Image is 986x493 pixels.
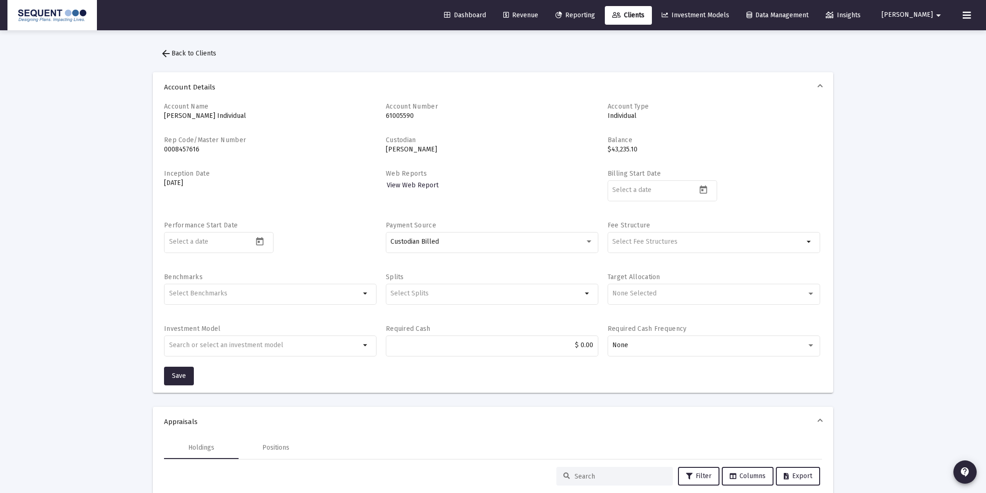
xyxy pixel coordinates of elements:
span: Filter [686,472,712,480]
span: Revenue [503,11,538,19]
mat-icon: contact_support [959,466,971,478]
label: Performance Start Date [164,221,238,229]
a: Revenue [496,6,546,25]
input: Select Splits [390,290,582,297]
span: Dashboard [444,11,486,19]
label: Fee Structure [608,221,650,229]
span: Reporting [555,11,595,19]
label: Custodian [386,136,416,144]
p: [PERSON_NAME] [386,145,598,154]
span: [PERSON_NAME] [882,11,933,19]
label: Web Reports [386,170,427,178]
p: $43,235.10 [608,145,820,154]
span: Back to Clients [160,49,216,57]
mat-icon: arrow_drop_down [360,340,371,351]
button: Open calendar [253,234,267,248]
input: Select Benchmarks [169,290,361,297]
p: 0008457616 [164,145,377,154]
mat-icon: arrow_drop_down [933,6,944,25]
p: 61005590 [386,111,598,121]
p: Individual [608,111,820,121]
mat-expansion-panel-header: Appraisals [153,407,833,437]
label: Payment Source [386,221,436,229]
mat-icon: arrow_drop_down [360,288,371,299]
mat-chip-list: Selection [169,288,361,299]
mat-chip-list: Selection [390,288,582,299]
button: Open calendar [696,183,710,196]
span: None Selected [612,289,657,297]
span: Clients [612,11,644,19]
button: Back to Clients [153,44,224,63]
label: Account Type [608,103,649,110]
mat-expansion-panel-header: Account Details [153,72,833,102]
span: Account Details [164,82,818,92]
a: Data Management [739,6,816,25]
mat-chip-list: Selection [612,236,804,247]
label: Required Cash [386,325,431,333]
button: [PERSON_NAME] [870,6,955,24]
label: Account Number [386,103,438,110]
a: View Web Report [386,178,439,192]
span: Insights [826,11,861,19]
a: Clients [605,6,652,25]
span: Save [172,372,186,380]
div: Positions [262,443,289,452]
label: Billing Start Date [608,170,661,178]
input: Select a date [169,238,253,246]
mat-icon: arrow_drop_down [582,288,593,299]
div: Holdings [188,443,214,452]
a: Dashboard [437,6,493,25]
span: Custodian Billed [390,238,439,246]
button: Filter [678,467,719,486]
span: Appraisals [164,417,818,426]
label: Inception Date [164,170,210,178]
input: Select Fee Structures [612,238,804,246]
span: None [612,341,628,349]
a: Insights [818,6,868,25]
span: Data Management [746,11,808,19]
input: Search [575,472,666,480]
mat-icon: arrow_back [160,48,171,59]
button: Columns [722,467,774,486]
span: Export [784,472,812,480]
input: Select a date [612,186,696,194]
label: Benchmarks [164,273,203,281]
mat-icon: arrow_drop_down [804,236,815,247]
div: Account Details [153,102,833,393]
span: View Web Report [387,181,438,189]
p: [DATE] [164,178,377,188]
input: $2000.00 [390,342,593,349]
img: Dashboard [14,6,90,25]
label: Splits [386,273,404,281]
label: Balance [608,136,632,144]
button: Export [776,467,820,486]
a: Investment Models [654,6,737,25]
label: Target Allocation [608,273,660,281]
label: Investment Model [164,325,220,333]
button: Save [164,367,194,385]
a: Reporting [548,6,603,25]
label: Account Name [164,103,208,110]
span: Investment Models [662,11,729,19]
label: Rep Code/Master Number [164,136,246,144]
p: [PERSON_NAME] Individual [164,111,377,121]
span: Columns [730,472,766,480]
input: undefined [169,342,361,349]
label: Required Cash Frequency [608,325,686,333]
